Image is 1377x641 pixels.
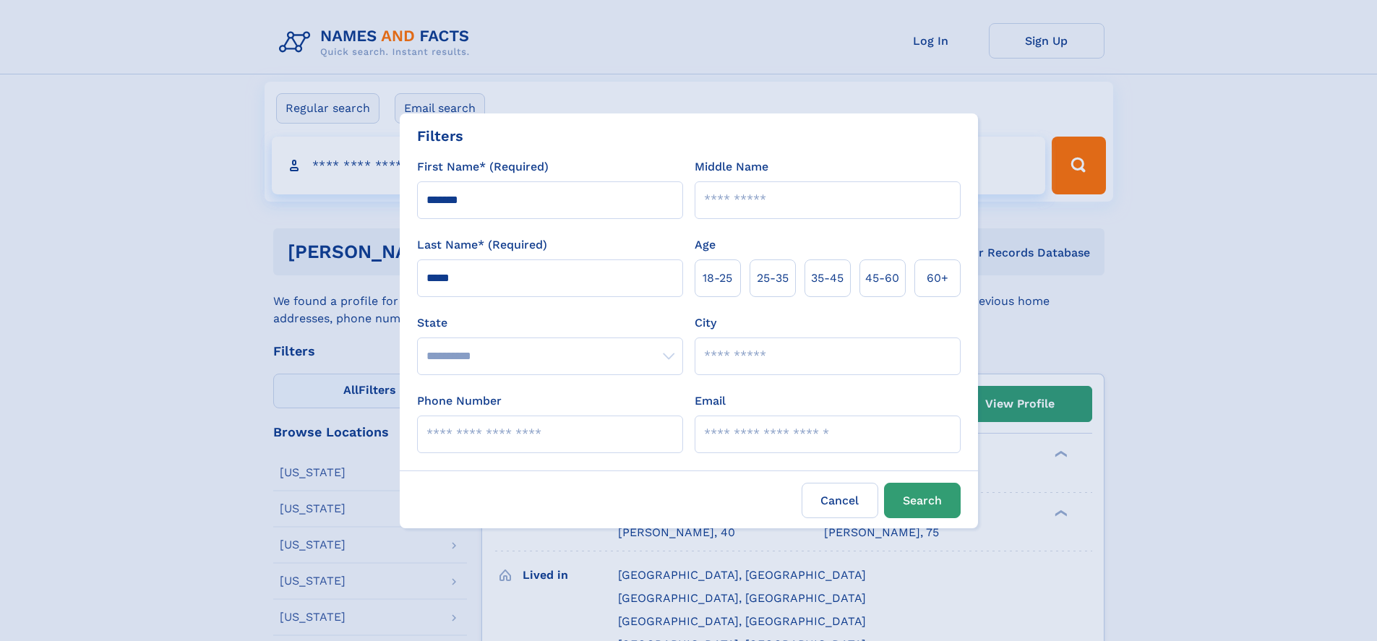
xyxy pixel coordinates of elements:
label: Middle Name [695,158,768,176]
label: State [417,314,683,332]
span: 60+ [927,270,948,287]
label: Cancel [802,483,878,518]
span: 18‑25 [703,270,732,287]
div: Filters [417,125,463,147]
label: Email [695,392,726,410]
label: Phone Number [417,392,502,410]
button: Search [884,483,961,518]
label: Last Name* (Required) [417,236,547,254]
label: City [695,314,716,332]
label: First Name* (Required) [417,158,549,176]
label: Age [695,236,716,254]
span: 35‑45 [811,270,844,287]
span: 25‑35 [757,270,789,287]
span: 45‑60 [865,270,899,287]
